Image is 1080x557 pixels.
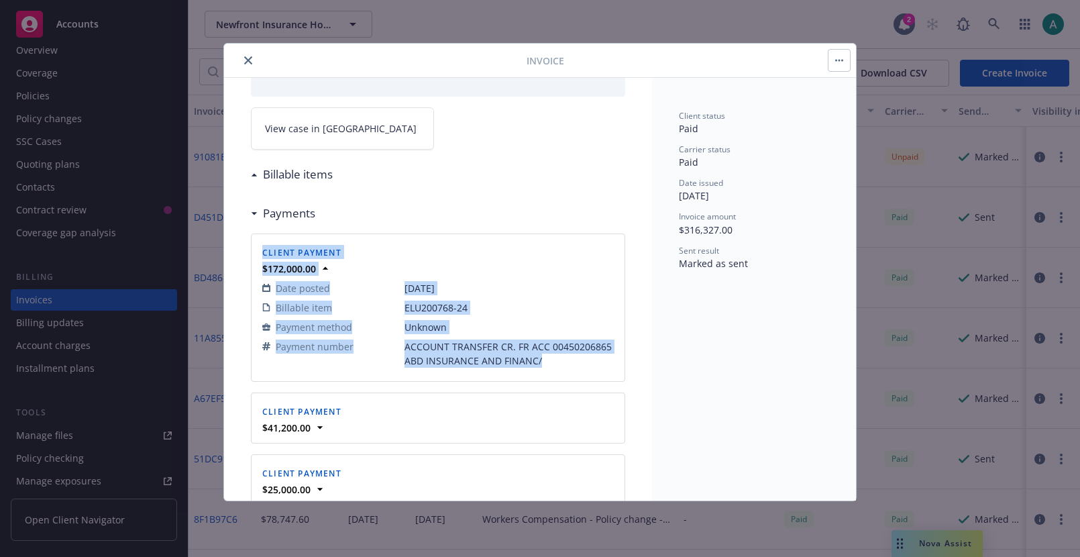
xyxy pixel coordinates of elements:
span: Marked as sent [679,257,748,270]
span: Carrier status [679,144,731,155]
div: Billable items [251,166,333,183]
button: close [240,52,256,68]
span: View case in [GEOGRAPHIC_DATA] [265,121,417,136]
span: Date issued [679,177,723,189]
strong: $25,000.00 [262,483,311,496]
span: $316,327.00 [679,223,733,236]
span: Paid [679,156,698,168]
span: [DATE] [679,189,709,202]
span: Client payment [262,468,341,479]
span: Payment method [276,320,352,334]
span: Invoice amount [679,211,736,222]
span: Payment number [276,340,354,354]
span: Billable item [276,301,332,315]
strong: $41,200.00 [262,421,311,434]
h3: Payments [263,205,315,222]
span: Sent result [679,245,719,256]
span: Invoice [527,54,564,68]
strong: $172,000.00 [262,262,316,275]
span: Client status [679,110,725,121]
div: Payments [251,205,315,222]
span: Client payment [262,406,341,417]
span: Client payment [262,247,341,258]
h3: Billable items [263,166,333,183]
a: View case in [GEOGRAPHIC_DATA] [251,107,434,150]
span: [DATE] [404,281,614,295]
span: Paid [679,122,698,135]
span: Date posted [276,281,330,295]
span: ACCOUNT TRANSFER CR. FR ACC 00450206865 ABD INSURANCE AND FINANC/ [404,340,614,368]
span: Unknown [404,320,614,334]
span: ELU200768-24 [404,301,614,315]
